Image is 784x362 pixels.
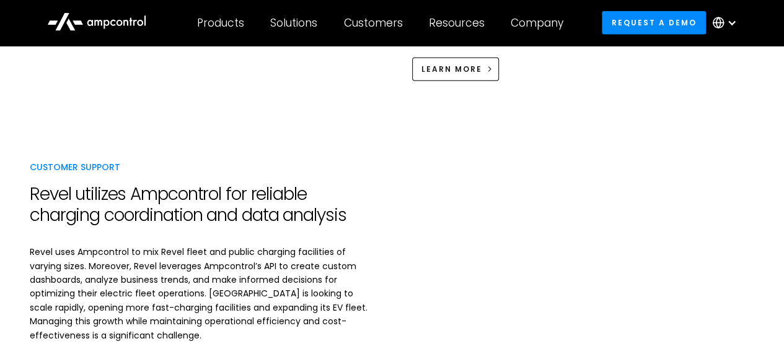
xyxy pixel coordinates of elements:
[197,16,244,30] div: Products
[270,16,317,30] div: Solutions
[412,58,500,80] a: learn more
[421,64,482,75] div: learn more
[602,11,706,34] a: Request a demo
[30,160,372,174] p: Customer Support
[402,160,765,351] iframe: Revel Mini Video Data Access and OCPP
[30,245,372,342] p: Revel uses Ampcontrol to mix Revel fleet and public charging facilities of varying sizes. Moreove...
[429,16,485,30] div: Resources
[511,16,563,30] div: Company
[344,16,403,30] div: Customers
[30,184,372,225] h2: Revel utilizes Ampcontrol for reliable charging coordination and data analysis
